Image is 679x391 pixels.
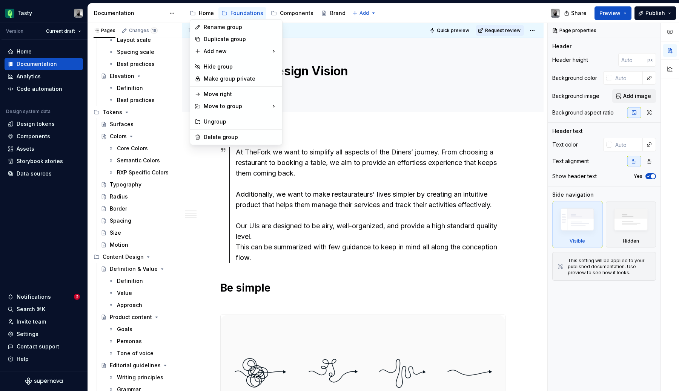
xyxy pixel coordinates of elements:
div: Move right [204,90,278,98]
div: Ungroup [204,118,278,125]
div: Move to group [192,100,281,112]
div: Rename group [204,23,278,31]
div: Delete group [204,133,278,141]
div: Add new [192,45,281,57]
div: Hide group [204,63,278,70]
div: Make group private [204,75,278,82]
div: Duplicate group [204,35,278,43]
